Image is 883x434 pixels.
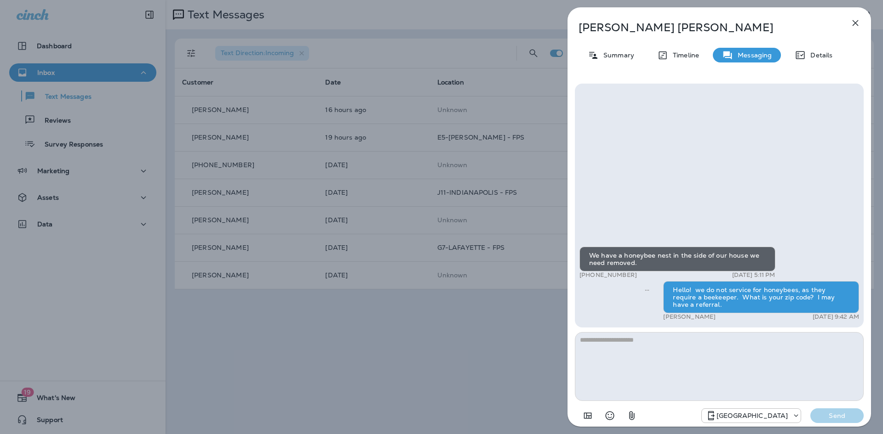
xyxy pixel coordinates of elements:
[702,410,801,421] div: +1 (219) 641-3403
[579,271,637,279] p: [PHONE_NUMBER]
[733,51,772,59] p: Messaging
[717,412,788,419] p: [GEOGRAPHIC_DATA]
[579,406,597,425] button: Add in a premade template
[599,51,634,59] p: Summary
[579,247,775,271] div: We have a honeybee nest in the side of our house we need removed.
[663,281,859,313] div: Hello! we do not service for honeybees, as they require a beekeeper. What is your zip code? I may...
[668,51,699,59] p: Timeline
[813,313,859,321] p: [DATE] 9:42 AM
[663,313,716,321] p: [PERSON_NAME]
[645,285,649,293] span: Sent
[579,21,830,34] p: [PERSON_NAME] [PERSON_NAME]
[732,271,775,279] p: [DATE] 5:11 PM
[806,51,832,59] p: Details
[601,406,619,425] button: Select an emoji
